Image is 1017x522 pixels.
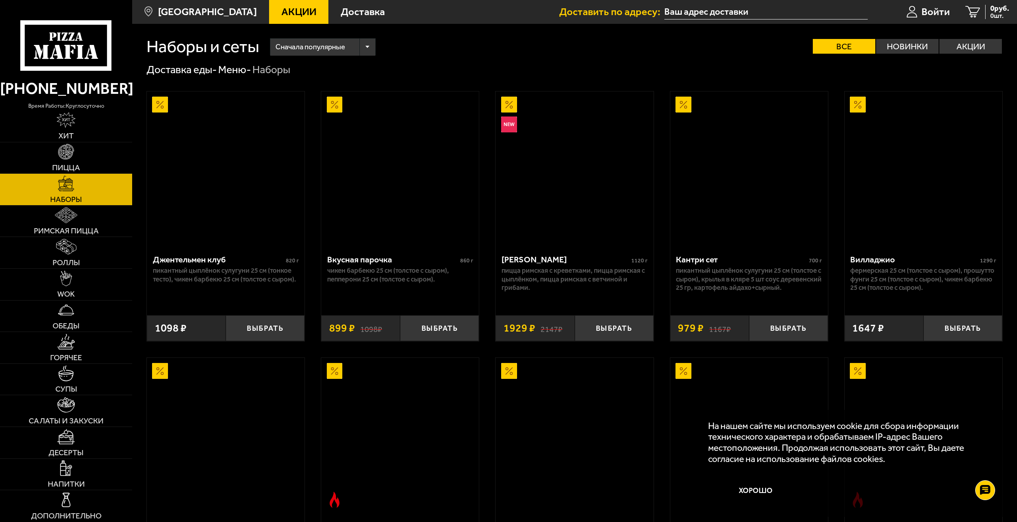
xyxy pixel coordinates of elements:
span: Акции [281,7,316,17]
div: Кантри сет [676,254,807,265]
a: Доставка еды- [146,63,217,76]
p: На нашем сайте мы используем cookie для сбора информации технического характера и обрабатываем IP... [708,421,987,464]
span: 820 г [286,257,299,264]
span: Десерты [49,449,84,457]
a: АкционныйНовинкаМама Миа [496,91,653,246]
span: 1120 г [631,257,648,264]
span: Горячее [50,354,82,362]
img: Акционный [675,363,691,379]
a: АкционныйКантри сет [670,91,828,246]
s: 2147 ₽ [541,323,562,334]
h1: Наборы и сеты [146,38,259,55]
img: Акционный [850,97,866,113]
img: Акционный [675,97,691,113]
span: Обеды [53,322,80,330]
span: 0 руб. [990,5,1009,12]
span: 860 г [460,257,473,264]
span: Римская пицца [34,227,99,235]
button: Выбрать [749,315,828,341]
div: [PERSON_NAME] [502,254,629,265]
span: Хит [59,132,74,140]
img: Новинка [501,116,517,132]
input: Ваш адрес доставки [664,5,868,19]
div: Вкусная парочка [327,254,458,265]
p: Пицца Римская с креветками, Пицца Римская с цыплёнком, Пицца Римская с ветчиной и грибами. [502,266,648,292]
button: Выбрать [575,315,654,341]
div: Вилладжио [850,254,978,265]
span: 1647 ₽ [852,323,884,334]
s: 1098 ₽ [360,323,382,334]
span: [GEOGRAPHIC_DATA] [158,7,257,17]
img: Акционный [152,97,168,113]
p: Пикантный цыплёнок сулугуни 25 см (толстое с сыром), крылья в кляре 5 шт соус деревенский 25 гр, ... [676,266,822,292]
s: 1167 ₽ [709,323,731,334]
p: Чикен Барбекю 25 см (толстое с сыром), Пепперони 25 см (толстое с сыром). [327,266,473,283]
a: Акционный3 пиццы [147,358,305,513]
p: Фермерская 25 см (толстое с сыром), Прошутто Фунги 25 см (толстое с сыром), Чикен Барбекю 25 см (... [850,266,996,292]
span: Напитки [48,480,85,488]
a: АкционныйВилладжио [845,91,1002,246]
span: Салаты и закуски [29,417,103,425]
img: Акционный [501,363,517,379]
a: АкционныйОстрое блюдоТрио из Рио [321,358,479,513]
span: 1929 ₽ [504,323,535,334]
a: АкционныйВилла Капри [496,358,653,513]
button: Выбрать [923,315,1002,341]
span: Пицца [52,164,80,172]
img: Акционный [850,363,866,379]
a: АкционныйВкусная парочка [321,91,479,246]
span: WOK [57,290,75,298]
span: Роллы [53,259,80,267]
label: Новинки [876,39,939,54]
span: Дополнительно [31,512,102,520]
span: 899 ₽ [329,323,355,334]
span: 1290 г [980,257,996,264]
a: АкционныйДаВинчи сет [670,358,828,513]
img: Акционный [327,363,343,379]
img: Острое блюдо [327,492,343,508]
span: Наборы [50,196,82,204]
div: Наборы [252,63,290,77]
img: Акционный [327,97,343,113]
span: Доставить по адресу: [559,7,664,17]
button: Хорошо [708,475,804,506]
button: Выбрать [226,315,305,341]
span: Сначала популярные [275,37,345,57]
label: Акции [939,39,1002,54]
label: Все [813,39,875,54]
span: 0 шт. [990,13,1009,19]
span: 700 г [809,257,822,264]
a: АкционныйДжентельмен клуб [147,91,305,246]
div: Джентельмен клуб [153,254,284,265]
a: АкционныйОстрое блюдоБеатриче [845,358,1002,513]
a: Меню- [218,63,251,76]
span: 979 ₽ [678,323,704,334]
span: Супы [55,385,77,393]
span: Войти [921,7,950,17]
img: Акционный [501,97,517,113]
button: Выбрать [400,315,479,341]
span: Доставка [341,7,385,17]
img: Акционный [152,363,168,379]
span: 1098 ₽ [155,323,187,334]
p: Пикантный цыплёнок сулугуни 25 см (тонкое тесто), Чикен Барбекю 25 см (толстое с сыром). [153,266,299,283]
